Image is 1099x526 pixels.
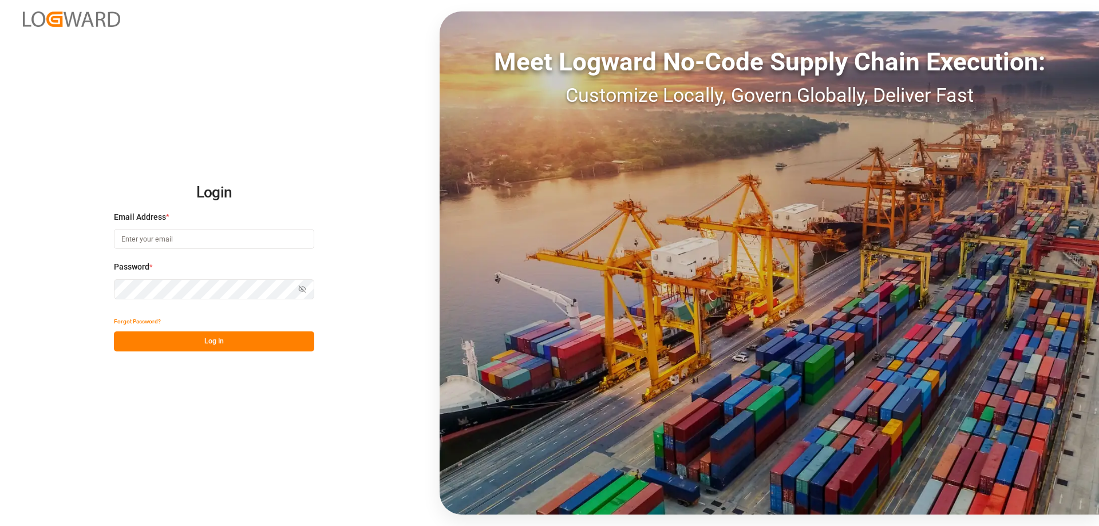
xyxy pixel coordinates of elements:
[114,261,149,273] span: Password
[114,175,314,211] h2: Login
[114,211,166,223] span: Email Address
[23,11,120,27] img: Logward_new_orange.png
[114,311,161,331] button: Forgot Password?
[114,229,314,249] input: Enter your email
[114,331,314,351] button: Log In
[440,81,1099,110] div: Customize Locally, Govern Globally, Deliver Fast
[440,43,1099,81] div: Meet Logward No-Code Supply Chain Execution:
